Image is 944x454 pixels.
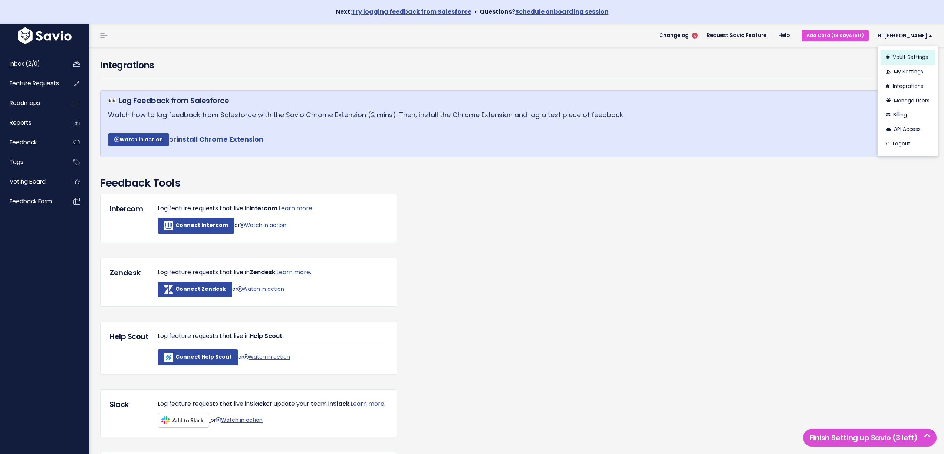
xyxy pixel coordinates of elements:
[158,282,380,297] form: or
[480,7,609,16] strong: Questions?
[279,204,312,213] a: Learn more
[100,59,933,72] h4: Integrations
[881,79,935,93] a: Integrations
[336,7,471,16] strong: Next:
[515,7,609,16] a: Schedule onboarding session
[240,221,286,229] a: Watch in action
[237,285,284,293] a: Watch in action
[806,432,933,443] h5: Finish Setting up Savio (3 left)
[881,137,935,151] a: Logout
[474,7,477,16] span: •
[158,218,388,234] p: or
[243,353,290,361] a: Watch in action
[109,331,147,342] h5: Help Scout
[276,268,310,276] a: Learn more
[2,134,62,151] a: Feedback
[2,55,62,72] a: Inbox (2/0)
[152,399,393,428] div: or
[10,119,32,126] span: Reports
[158,399,388,409] p: Log feature requests that live in or update your team in .
[216,416,263,424] a: Watch in action
[2,193,62,210] a: Feedback form
[250,204,277,213] span: Intercom
[10,197,52,205] span: Feedback form
[164,353,173,362] img: helpscout-icon-white-800.7d884a5e14b2.png
[158,267,388,278] p: Log feature requests that live in . .
[692,33,698,39] span: 5
[176,134,263,144] a: install Chrome Extension
[158,218,234,234] a: Connect Intercom
[108,133,169,147] a: Watch in action
[108,109,925,146] p: Watch how to log feedback from Salesforce with the Savio Chrome Extension (2 mins). Then, install...
[158,349,238,365] a: Connect Help Scout
[881,122,935,137] a: API Access
[158,349,388,365] p: or
[10,60,40,68] span: Inbox (2/0)
[10,158,23,166] span: Tags
[881,108,935,122] a: Billing
[772,30,796,41] a: Help
[881,50,935,65] a: Vault Settings
[10,138,37,146] span: Feedback
[109,203,147,214] h5: Intercom
[250,399,266,408] span: Slack
[175,285,226,293] b: Connect Zendesk
[175,221,228,229] b: Connect Intercom
[250,332,284,340] span: Help Scout.
[10,79,59,87] span: Feature Requests
[10,178,46,185] span: Voting Board
[2,95,62,112] a: Roadmaps
[659,33,689,38] span: Changelog
[351,399,385,408] a: Learn more.
[2,114,62,131] a: Reports
[109,399,147,410] h5: Slack
[158,413,209,428] img: Add to Slack
[2,173,62,190] a: Voting Board
[158,203,388,214] p: Log feature requests that live in . .
[250,268,275,276] span: Zendesk
[878,46,938,156] div: Hi [PERSON_NAME]
[164,285,173,294] img: zendesk-icon-white.cafc32ec9a01.png
[158,331,388,342] p: Log feature requests that live in
[802,30,869,41] a: Add Card (13 days left)
[100,175,933,191] h3: Feedback Tools
[881,93,935,108] a: Manage Users
[881,65,935,79] a: My Settings
[109,267,147,278] h5: Zendesk
[333,399,349,408] span: Slack
[16,27,73,44] img: logo-white.9d6f32f41409.svg
[164,221,173,230] img: Intercom_light_3x.19bbb763e272.png
[878,33,932,39] span: Hi [PERSON_NAME]
[10,99,40,107] span: Roadmaps
[701,30,772,41] a: Request Savio Feature
[869,30,938,42] a: Hi [PERSON_NAME]
[108,95,925,106] h5: 👀 Log Feedback from Salesforce
[2,75,62,92] a: Feature Requests
[2,154,62,171] a: Tags
[158,282,232,297] button: Connect Zendesk
[352,7,471,16] a: Try logging feedback from Salesforce
[175,353,232,361] b: Connect Help Scout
